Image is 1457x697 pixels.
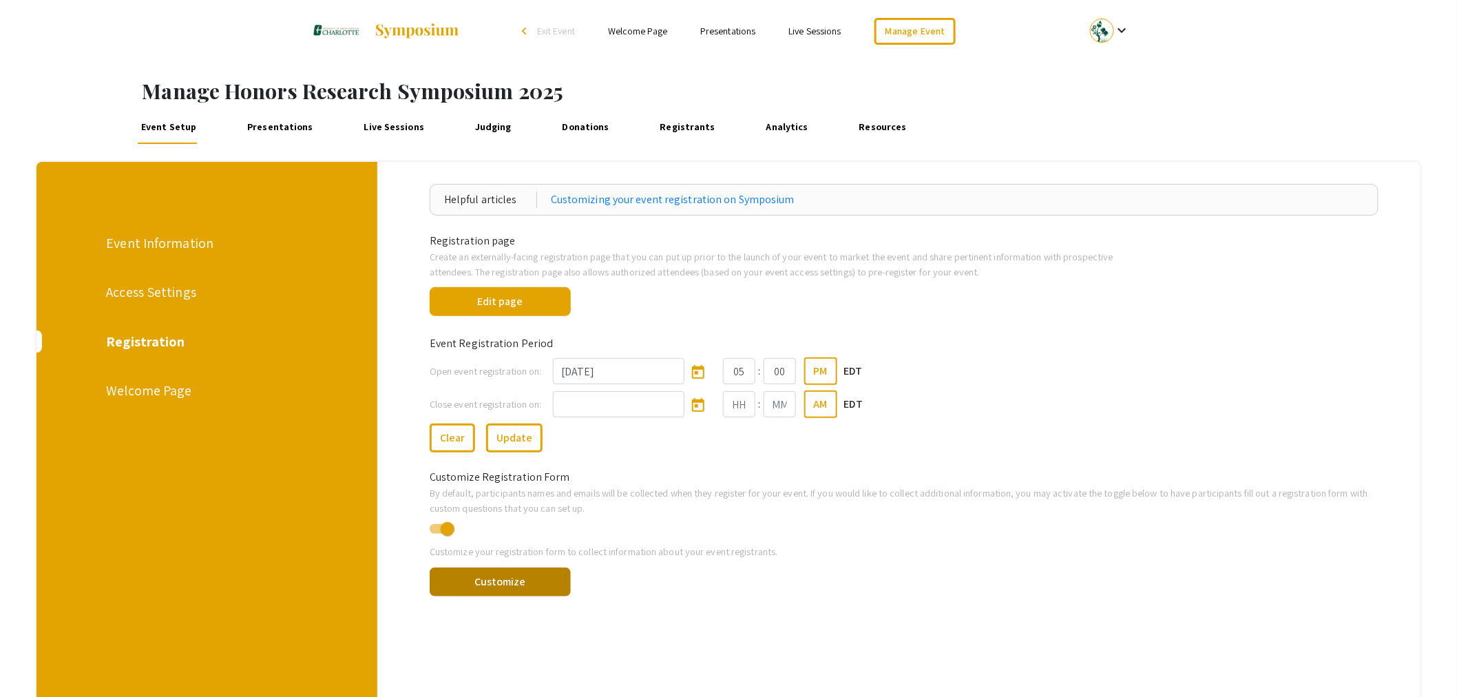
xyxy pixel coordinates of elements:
[755,363,764,379] div: :
[138,111,200,144] a: Event Setup
[1076,15,1145,46] button: Expand account dropdown
[551,191,795,208] a: Customizing your event registration on Symposium
[844,396,863,413] p: EDT
[764,358,796,384] input: Minutes
[430,287,571,316] button: Edit page
[537,25,575,37] span: Exit Event
[762,111,811,144] a: Analytics
[312,14,460,48] a: Honors Research Symposium 2025
[684,357,712,385] button: Open calendar
[700,25,755,37] a: Presentations
[430,544,1379,559] p: Customize your registration form to collect information about your event registrants.
[430,364,542,379] label: Open event registration on:
[430,486,1379,515] p: By default, participants names and emails will be collected when they register for your event. If...
[855,111,910,144] a: Resources
[106,282,306,302] div: Access Settings
[142,79,1457,103] h1: Manage Honors Research Symposium 2025
[419,233,1389,249] div: Registration page
[106,331,306,352] div: Registration
[106,380,306,401] div: Welcome Page
[486,424,543,452] button: Update
[755,396,764,413] div: :
[430,424,475,452] button: Clear
[430,397,542,412] label: Close event registration on:
[360,111,428,144] a: Live Sessions
[444,191,537,208] div: Helpful articles
[558,111,612,144] a: Donations
[430,568,571,596] button: Customize
[723,358,755,384] input: Hours
[419,469,1389,486] div: Customize Registration Form
[608,25,667,37] a: Welcome Page
[844,363,863,379] p: EDT
[656,111,719,144] a: Registrants
[374,23,460,39] img: Symposium by ForagerOne
[312,14,360,48] img: Honors Research Symposium 2025
[789,25,841,37] a: Live Sessions
[106,233,306,253] div: Event Information
[804,391,837,418] button: AM
[10,635,59,687] iframe: Chat
[522,27,530,35] div: arrow_back_ios
[723,391,755,417] input: Hours
[1114,22,1131,39] mat-icon: Expand account dropdown
[244,111,317,144] a: Presentations
[804,357,837,385] button: PM
[684,391,712,418] button: Open calendar
[874,18,956,45] a: Manage Event
[419,335,1389,352] div: Event Registration Period
[472,111,515,144] a: Judging
[430,249,1136,279] p: Create an externally-facing registration page that you can put up prior to the launch of your eve...
[764,391,796,417] input: Minutes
